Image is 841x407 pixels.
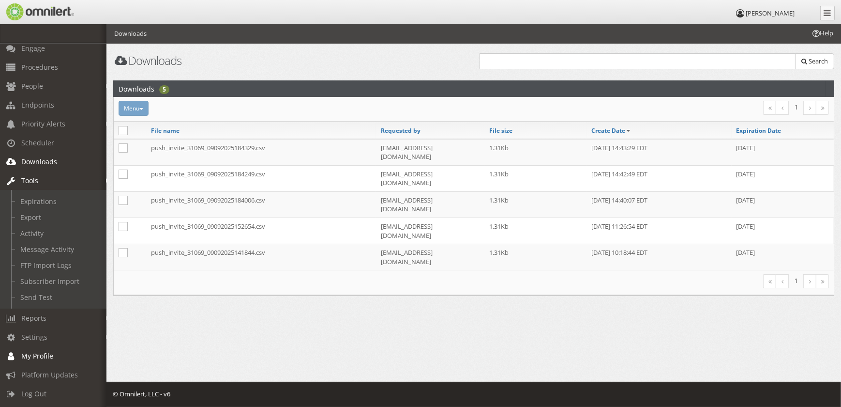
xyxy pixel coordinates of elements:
td: [DATE] [732,139,834,166]
a: Previous [776,274,789,288]
span: Tools [21,176,38,185]
td: [DATE] [732,165,834,191]
span: Endpoints [21,100,54,110]
li: 1 [789,101,804,114]
td: 1.31Kb [484,139,586,166]
span: [PERSON_NAME] [746,9,795,17]
a: Next [803,274,816,288]
span: Log Out [21,389,46,398]
li: 1 [789,274,804,287]
a: Collapse Menu [820,6,835,20]
span: Search [809,57,828,65]
span: © Omnilert, LLC - v6 [113,390,170,398]
a: File name [151,126,180,135]
span: Help [811,29,833,38]
td: [EMAIL_ADDRESS][DOMAIN_NAME] [376,165,484,191]
span: Scheduler [21,138,54,147]
td: [DATE] [732,191,834,218]
td: [DATE] 14:42:49 EDT [586,165,731,191]
span: Help [22,7,42,16]
td: 1.31Kb [484,244,586,270]
h2: Downloads [119,81,154,96]
a: Previous [776,101,789,115]
td: push_invite_31069_09092025184249.csv [146,165,376,191]
a: Last [816,274,829,288]
a: Expiration Date [736,126,781,135]
span: Priority Alerts [21,119,65,128]
span: Reports [21,313,46,323]
td: [EMAIL_ADDRESS][DOMAIN_NAME] [376,218,484,244]
td: [EMAIL_ADDRESS][DOMAIN_NAME] [376,244,484,270]
td: [EMAIL_ADDRESS][DOMAIN_NAME] [376,191,484,218]
span: Platform Updates [21,370,78,379]
td: 1.31Kb [484,218,586,244]
td: push_invite_31069_09092025141844.csv [146,244,376,270]
li: Downloads [114,29,147,38]
td: [EMAIL_ADDRESS][DOMAIN_NAME] [376,139,484,166]
td: push_invite_31069_09092025184329.csv [146,139,376,166]
a: Requested by [381,126,420,135]
img: Omnilert [5,3,74,20]
a: First [763,101,776,115]
span: Settings [21,332,47,342]
a: Next [803,101,816,115]
span: Engage [21,44,45,53]
span: My Profile [21,351,53,360]
td: [DATE] 10:18:44 EDT [586,244,731,270]
td: 1.31Kb [484,191,586,218]
td: push_invite_31069_09092025152654.csv [146,218,376,244]
a: First [763,274,776,288]
span: Downloads [21,157,57,166]
td: [DATE] 11:26:54 EDT [586,218,731,244]
td: [DATE] 14:43:29 EDT [586,139,731,166]
span: Procedures [21,63,58,72]
td: push_invite_31069_09092025184006.csv [146,191,376,218]
span: People [21,81,43,91]
td: [DATE] [732,218,834,244]
td: [DATE] 14:40:07 EDT [586,191,731,218]
td: [DATE] [732,244,834,270]
div: 5 [159,85,169,94]
h1: Downloads [113,54,467,67]
a: File size [489,126,512,135]
td: 1.31Kb [484,165,586,191]
a: Create Date [591,126,625,135]
a: Last [816,101,829,115]
button: Search [795,53,834,69]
